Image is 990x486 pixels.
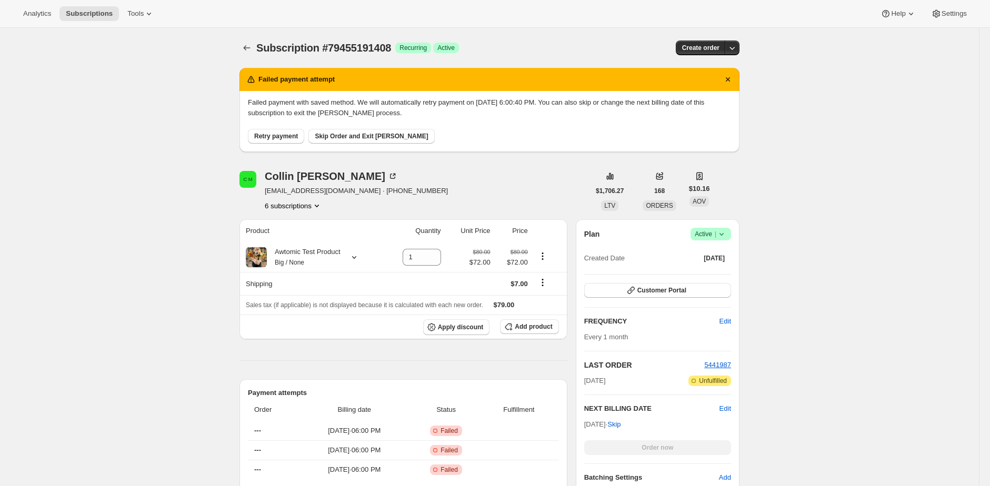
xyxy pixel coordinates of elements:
[697,251,731,266] button: [DATE]
[315,132,428,140] span: Skip Order and Exit [PERSON_NAME]
[248,398,299,421] th: Order
[604,202,615,209] span: LTV
[704,361,731,369] a: 5441987
[256,42,391,54] span: Subscription #79455191408
[648,184,671,198] button: 168
[399,44,427,52] span: Recurring
[515,322,552,331] span: Add product
[267,247,341,268] div: Awtomic Test Product
[302,426,407,436] span: [DATE] · 06:00 PM
[246,247,267,267] img: product img
[66,9,113,18] span: Subscriptions
[584,376,606,386] span: [DATE]
[654,187,665,195] span: 168
[121,6,161,21] button: Tools
[302,445,407,455] span: [DATE] · 06:00 PM
[494,219,531,242] th: Price
[534,250,551,262] button: Product actions
[258,74,335,85] h2: Failed payment attempt
[719,316,731,327] span: Edit
[719,403,731,414] button: Edit
[494,301,515,309] span: $79.00
[473,249,490,255] small: $80.00
[511,249,528,255] small: $80.00
[589,184,630,198] button: $1,706.27
[497,257,528,268] span: $72.00
[248,97,731,118] p: Failed payment with saved method. We will automatically retry payment on [DATE] 6:00:40 PM. You c...
[127,9,144,18] span: Tools
[437,44,455,52] span: Active
[254,446,261,454] span: ---
[265,171,398,181] div: Collin [PERSON_NAME]
[23,9,51,18] span: Analytics
[438,323,484,331] span: Apply discount
[441,465,458,474] span: Failed
[239,40,254,55] button: Subscriptions
[302,464,407,475] span: [DATE] · 06:00 PM
[721,72,735,87] button: Dismiss notification
[646,202,673,209] span: ORDERS
[689,184,710,194] span: $10.16
[942,9,967,18] span: Settings
[874,6,922,21] button: Help
[444,219,494,242] th: Unit Price
[423,319,490,335] button: Apply discount
[59,6,119,21] button: Subscriptions
[485,404,553,415] span: Fulfillment
[254,465,261,473] span: ---
[584,472,719,483] h6: Batching Settings
[243,176,253,182] text: C M
[254,427,261,434] span: ---
[695,229,727,239] span: Active
[891,9,905,18] span: Help
[246,301,483,309] span: Sales tax (if applicable) is not displayed because it is calculated with each new order.
[534,277,551,288] button: Shipping actions
[719,472,731,483] span: Add
[441,446,458,454] span: Failed
[265,186,448,196] span: [EMAIL_ADDRESS][DOMAIN_NAME] · [PHONE_NUMBER]
[248,388,559,398] h2: Payment attempts
[239,219,383,242] th: Product
[584,316,719,327] h2: FREQUENCY
[239,171,256,188] span: Collin McMahon
[925,6,973,21] button: Settings
[596,187,624,195] span: $1,706.27
[637,286,686,295] span: Customer Portal
[584,403,719,414] h2: NEXT BILLING DATE
[699,377,727,385] span: Unfulfilled
[693,198,706,205] span: AOV
[265,200,322,211] button: Product actions
[704,360,731,370] button: 5441987
[511,280,528,288] span: $7.00
[704,254,725,262] span: [DATE]
[601,416,627,433] button: Skip
[500,319,558,334] button: Add product
[584,360,705,370] h2: LAST ORDER
[254,132,298,140] span: Retry payment
[239,272,383,295] th: Shipping
[383,219,444,242] th: Quantity
[17,6,57,21] button: Analytics
[713,313,737,330] button: Edit
[584,420,621,428] span: [DATE] ·
[248,129,304,144] button: Retry payment
[441,427,458,435] span: Failed
[607,419,621,430] span: Skip
[713,469,737,486] button: Add
[413,404,479,415] span: Status
[584,229,600,239] h2: Plan
[308,129,434,144] button: Skip Order and Exit [PERSON_NAME]
[275,259,304,266] small: Big / None
[584,333,628,341] span: Every 1 month
[302,404,407,415] span: Billing date
[682,44,719,52] span: Create order
[676,40,726,55] button: Create order
[715,230,716,238] span: |
[584,253,625,264] span: Created Date
[469,257,491,268] span: $72.00
[584,283,731,298] button: Customer Portal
